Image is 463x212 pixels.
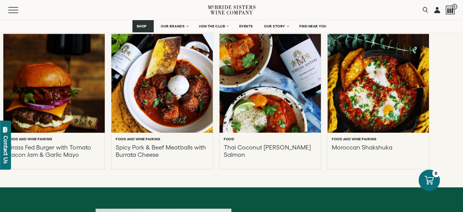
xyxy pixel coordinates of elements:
h6: Food and Wine Pairing [332,137,377,141]
p: Moroccan Shakshuka [332,144,392,158]
span: OUR STORY [264,24,285,28]
a: SHOP [132,20,154,32]
a: JOIN THE CLUB [195,20,232,32]
p: Thai Coconut [PERSON_NAME] Salmon [224,144,317,158]
a: FIND NEAR YOU [295,20,331,32]
a: Moroccan Shakshuka Food and Wine Pairing Moroccan Shakshuka [328,34,429,169]
a: Thai Coconut Curry Salmon Food Thai Coconut [PERSON_NAME] Salmon [219,34,321,169]
div: 0 [432,170,440,177]
h6: Food and Wine Pairing [116,137,160,141]
button: Mobile Menu Trigger [8,7,30,13]
span: JOIN THE CLUB [199,24,225,28]
span: OUR BRANDS [161,24,184,28]
p: Spicy Pork & Beef Meatballs with Burrata Cheese [116,144,209,158]
a: Grass Fed Burger with Tomato Bacon Jam & Garlic Mayo Food and Wine Pairing Grass Fed Burger with ... [3,34,105,169]
h6: Food [224,137,234,141]
p: Grass Fed Burger with Tomato Bacon Jam & Garlic Mayo [8,144,100,158]
span: SHOP [136,24,147,28]
a: OUR STORY [260,20,293,32]
a: Spicy Pork & Beef Meatballs with Burrata Cheese Food and Wine Pairing Spicy Pork & Beef Meatballs... [111,34,213,169]
a: OUR BRANDS [157,20,192,32]
a: EVENTS [235,20,257,32]
span: FIND NEAR YOU [299,24,327,28]
h6: Food and Wine Pairing [8,137,52,141]
div: Contact Us [3,136,9,163]
span: 0 [452,4,457,9]
span: EVENTS [239,24,253,28]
